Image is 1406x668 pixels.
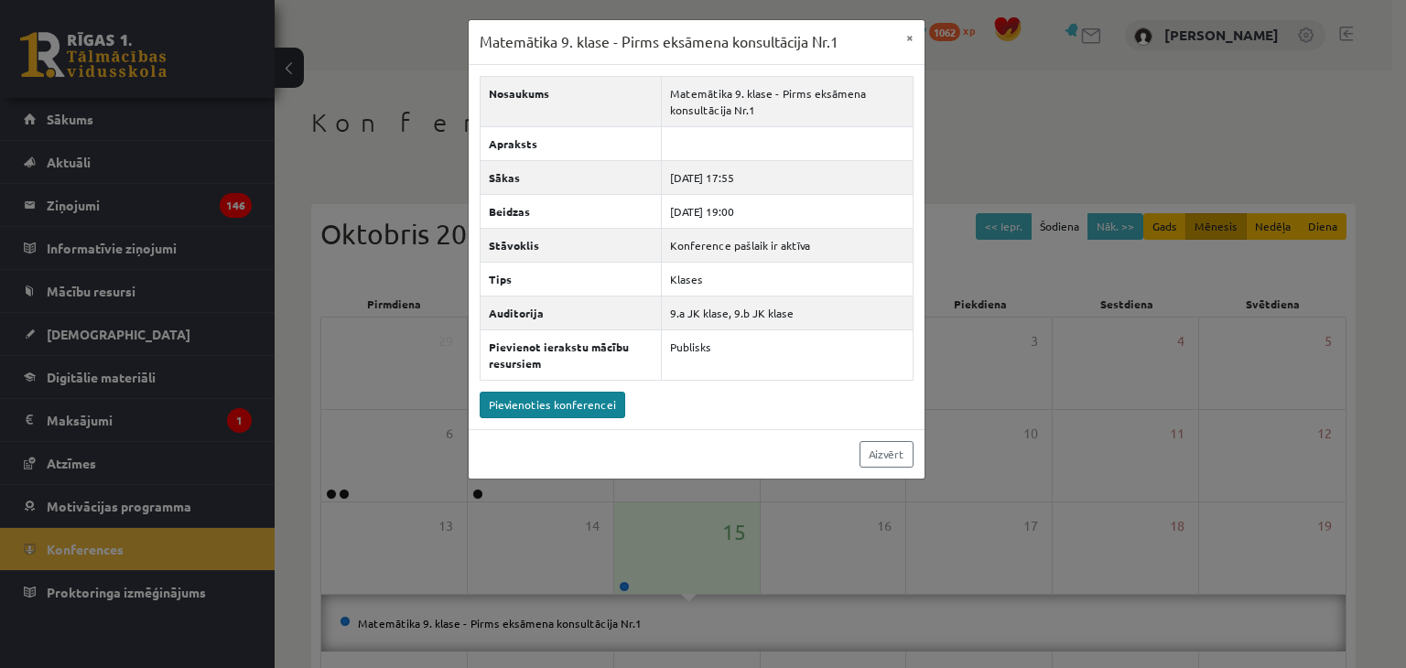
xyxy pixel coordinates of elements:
[662,329,913,380] td: Publisks
[662,194,913,228] td: [DATE] 19:00
[662,296,913,329] td: 9.a JK klase, 9.b JK klase
[662,76,913,126] td: Matemātika 9. klase - Pirms eksāmena konsultācija Nr.1
[480,126,662,160] th: Apraksts
[480,76,662,126] th: Nosaukums
[860,441,914,468] a: Aizvērt
[480,392,625,418] a: Pievienoties konferencei
[480,31,838,53] h3: Matemātika 9. klase - Pirms eksāmena konsultācija Nr.1
[480,262,662,296] th: Tips
[662,228,913,262] td: Konference pašlaik ir aktīva
[662,262,913,296] td: Klases
[662,160,913,194] td: [DATE] 17:55
[480,194,662,228] th: Beidzas
[480,296,662,329] th: Auditorija
[480,329,662,380] th: Pievienot ierakstu mācību resursiem
[895,20,925,55] button: ×
[480,228,662,262] th: Stāvoklis
[480,160,662,194] th: Sākas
